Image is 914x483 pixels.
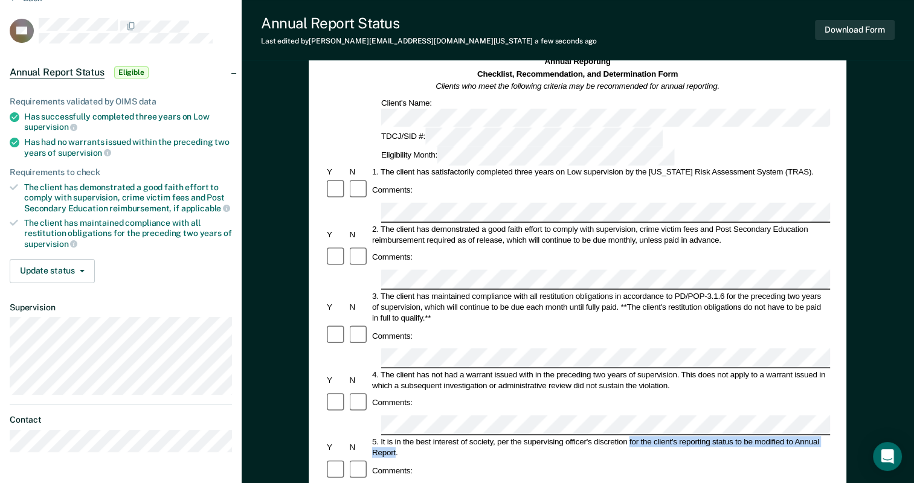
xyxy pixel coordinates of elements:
[535,37,597,45] span: a few seconds ago
[348,374,370,385] div: N
[24,239,77,249] span: supervision
[370,369,830,391] div: 4. The client has not had a warrant issued with in the preceding two years of supervision. This d...
[348,442,370,453] div: N
[370,465,414,476] div: Comments:
[370,330,414,341] div: Comments:
[24,182,232,213] div: The client has demonstrated a good faith effort to comply with supervision, crime victim fees and...
[873,442,902,471] div: Open Intercom Messenger
[10,302,232,313] dt: Supervision
[370,185,414,196] div: Comments:
[348,167,370,178] div: N
[114,66,149,78] span: Eligible
[370,290,830,323] div: 3. The client has maintained compliance with all restitution obligations in accordance to PD/POP-...
[10,167,232,178] div: Requirements to check
[325,442,347,453] div: Y
[181,203,230,213] span: applicable
[325,374,347,385] div: Y
[10,259,95,283] button: Update status
[370,167,830,178] div: 1. The client has satisfactorily completed three years on Low supervision by the [US_STATE] Risk ...
[370,437,830,458] div: 5. It is in the best interest of society, per the supervising officer's discretion for the client...
[348,229,370,240] div: N
[24,112,232,132] div: Has successfully completed three years on Low
[24,137,232,158] div: Has had no warrants issued within the preceding two years of
[261,37,597,45] div: Last edited by [PERSON_NAME][EMAIL_ADDRESS][DOMAIN_NAME][US_STATE]
[370,223,830,245] div: 2. The client has demonstrated a good faith effort to comply with supervision, crime victim fees ...
[379,147,677,165] div: Eligibility Month:
[477,69,678,78] strong: Checklist, Recommendation, and Determination Form
[325,229,347,240] div: Y
[325,167,347,178] div: Y
[58,148,111,158] span: supervision
[24,218,232,249] div: The client has maintained compliance with all restitution obligations for the preceding two years of
[10,97,232,107] div: Requirements validated by OIMS data
[370,397,414,408] div: Comments:
[325,301,347,312] div: Y
[10,66,105,78] span: Annual Report Status
[10,415,232,425] dt: Contact
[261,14,597,32] div: Annual Report Status
[370,252,414,263] div: Comments:
[348,301,370,312] div: N
[24,122,77,132] span: supervision
[815,20,895,40] button: Download Form
[379,128,665,147] div: TDCJ/SID #:
[545,57,611,66] strong: Annual Reporting
[436,82,720,91] em: Clients who meet the following criteria may be recommended for annual reporting.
